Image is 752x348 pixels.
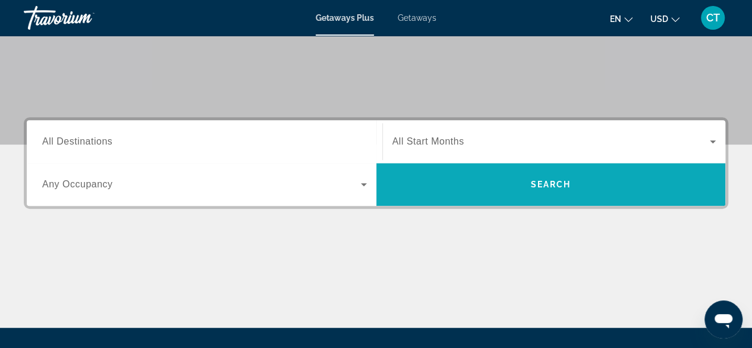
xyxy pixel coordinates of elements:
[42,179,113,189] span: Any Occupancy
[697,5,728,30] button: User Menu
[530,180,571,189] span: Search
[650,10,679,27] button: Change currency
[610,10,633,27] button: Change language
[610,14,621,24] span: en
[42,135,367,149] input: Select destination
[316,13,374,23] a: Getaways Plus
[706,12,720,24] span: CT
[398,13,436,23] a: Getaways
[27,120,725,206] div: Search widget
[704,300,742,338] iframe: Button to launch messaging window
[42,136,112,146] span: All Destinations
[650,14,668,24] span: USD
[392,136,464,146] span: All Start Months
[376,163,726,206] button: Search
[24,2,143,33] a: Travorium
